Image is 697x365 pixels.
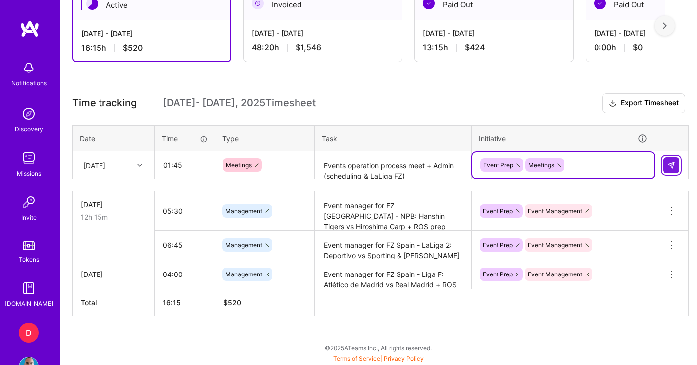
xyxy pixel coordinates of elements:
input: HH:MM [155,152,214,178]
textarea: Event manager for FZ Spain - LaLiga 2: Deportivo vs Sporting & [PERSON_NAME] vs Valladolid + ROS ... [316,232,470,259]
a: Terms of Service [333,355,380,362]
a: D [16,323,41,343]
div: © 2025 ATeams Inc., All rights reserved. [60,335,697,360]
span: [DATE] - [DATE] , 2025 Timesheet [163,97,316,109]
th: Date [73,125,155,151]
div: [DOMAIN_NAME] [5,298,53,309]
div: [DATE] - [DATE] [423,28,565,38]
textarea: Events operation process meet + Admin (scheduling & LaLiga FZ) [316,152,470,179]
div: Initiative [479,133,648,144]
img: logo [20,20,40,38]
input: HH:MM [155,261,215,287]
th: 16:15 [155,289,215,316]
a: Privacy Policy [384,355,424,362]
span: Event Prep [483,207,513,215]
div: null [663,157,680,173]
span: $1,546 [296,42,321,53]
span: Management [225,271,262,278]
div: Missions [17,168,41,179]
span: Time tracking [72,97,137,109]
span: $424 [465,42,485,53]
span: Event Prep [483,161,513,169]
img: Submit [667,161,675,169]
span: $0 [633,42,643,53]
i: icon Chevron [137,163,142,168]
img: tokens [23,241,35,250]
span: $ 520 [223,298,241,307]
span: Management [225,241,262,249]
span: Event Management [528,241,582,249]
div: [DATE] - [DATE] [252,28,394,38]
div: [DATE] - [DATE] [81,28,222,39]
img: right [663,22,667,29]
img: teamwork [19,148,39,168]
img: bell [19,58,39,78]
div: Tokens [19,254,39,265]
span: Event Prep [483,241,513,249]
span: $520 [123,43,143,53]
th: Total [73,289,155,316]
img: guide book [19,278,39,298]
div: [DATE] [81,269,146,279]
img: discovery [19,104,39,124]
span: | [333,355,424,362]
div: 16:15 h [81,43,222,53]
div: Invite [21,212,37,223]
div: Discovery [15,124,43,134]
textarea: Event manager for FZ Spain - Liga F: Atlético de Madrid vs Real Madrid + ROS prep [316,261,470,288]
button: Export Timesheet [602,93,685,113]
input: HH:MM [155,198,215,224]
input: HH:MM [155,232,215,258]
div: Time [162,133,208,144]
textarea: Event manager for FZ [GEOGRAPHIC_DATA] - NPB: Hanshin Tigers vs Hiroshima Carp + ROS prep [316,192,470,230]
div: [DATE] [83,160,105,170]
th: Task [315,125,472,151]
i: icon Download [609,98,617,109]
div: D [19,323,39,343]
img: Invite [19,192,39,212]
th: Type [215,125,315,151]
div: 12h 15m [81,212,146,222]
span: Event Management [528,271,582,278]
span: Event Prep [483,271,513,278]
span: Event Management [528,207,582,215]
span: Management [225,207,262,215]
div: 48:20 h [252,42,394,53]
span: Meetings [528,161,554,169]
span: Meetings [226,161,252,169]
div: 13:15 h [423,42,565,53]
div: [DATE] [81,199,146,210]
div: Notifications [11,78,47,88]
